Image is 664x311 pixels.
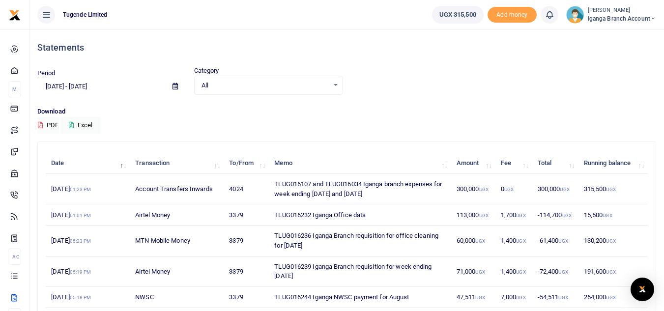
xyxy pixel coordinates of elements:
td: 71,000 [451,256,495,287]
td: 0 [495,174,532,204]
small: UGX [516,295,525,300]
label: Category [194,66,219,76]
small: 05:18 PM [70,295,91,300]
th: Total: activate to sort column ascending [532,153,578,174]
small: 01:01 PM [70,213,91,218]
td: 315,500 [578,174,648,204]
img: logo-small [9,9,21,21]
small: 05:19 PM [70,269,91,275]
small: 05:23 PM [70,238,91,244]
img: profile-user [566,6,584,24]
li: Wallet ballance [428,6,488,24]
small: UGX [562,213,572,218]
td: 3379 [224,256,269,287]
td: 4024 [224,174,269,204]
td: 47,511 [451,287,495,308]
th: Fee: activate to sort column ascending [495,153,532,174]
small: UGX [606,238,615,244]
li: M [8,81,21,97]
span: Tugende Limited [59,10,112,19]
td: 1,700 [495,204,532,226]
a: logo-small logo-large logo-large [9,11,21,18]
td: 60,000 [451,226,495,256]
th: Amount: activate to sort column ascending [451,153,495,174]
h4: Statements [37,42,656,53]
td: 3379 [224,226,269,256]
a: profile-user [PERSON_NAME] Iganga Branch Account [566,6,656,24]
small: 01:23 PM [70,187,91,192]
small: UGX [516,238,525,244]
small: UGX [475,238,485,244]
td: TLUG016232 Iganga Office data [269,204,451,226]
small: UGX [479,213,489,218]
td: -54,511 [532,287,578,308]
li: Ac [8,249,21,265]
td: TLUG016239 Iganga Branch requisition for week ending [DATE] [269,256,451,287]
td: -72,400 [532,256,578,287]
small: UGX [504,187,514,192]
button: Excel [60,117,101,134]
small: UGX [558,238,568,244]
td: 300,000 [451,174,495,204]
small: UGX [560,187,569,192]
td: 15,500 [578,204,648,226]
td: MTN Mobile Money [130,226,224,256]
a: Add money [488,10,537,18]
input: select period [37,78,165,95]
button: PDF [37,117,59,134]
th: Memo: activate to sort column ascending [269,153,451,174]
td: TLUG016236 Iganga Branch requisition for office cleaning for [DATE] [269,226,451,256]
span: Iganga Branch Account [588,14,656,23]
li: Toup your wallet [488,7,537,23]
td: [DATE] [46,174,130,204]
small: UGX [516,213,525,218]
small: UGX [479,187,489,192]
small: UGX [558,295,568,300]
span: All [202,81,329,90]
small: UGX [475,269,485,275]
small: UGX [475,295,485,300]
td: 113,000 [451,204,495,226]
td: -114,700 [532,204,578,226]
td: 3379 [224,204,269,226]
td: Account Transfers Inwards [130,174,224,204]
small: UGX [558,269,568,275]
span: Add money [488,7,537,23]
td: [DATE] [46,226,130,256]
small: UGX [516,269,525,275]
td: [DATE] [46,256,130,287]
span: UGX 315,500 [439,10,476,20]
small: UGX [606,269,615,275]
a: UGX 315,500 [432,6,484,24]
td: -61,400 [532,226,578,256]
label: Period [37,68,56,78]
small: UGX [606,295,615,300]
small: UGX [606,187,615,192]
th: Date: activate to sort column descending [46,153,130,174]
td: [DATE] [46,287,130,308]
td: 130,200 [578,226,648,256]
small: [PERSON_NAME] [588,6,656,15]
td: 264,000 [578,287,648,308]
th: Transaction: activate to sort column ascending [130,153,224,174]
td: 1,400 [495,226,532,256]
td: Airtel Money [130,256,224,287]
td: 7,000 [495,287,532,308]
td: Airtel Money [130,204,224,226]
td: NWSC [130,287,224,308]
td: TLUG016107 and TLUG016034 Iganga branch expenses for week ending [DATE] and [DATE] [269,174,451,204]
td: 300,000 [532,174,578,204]
td: 3379 [224,287,269,308]
th: Running balance: activate to sort column ascending [578,153,648,174]
td: 1,400 [495,256,532,287]
td: [DATE] [46,204,130,226]
p: Download [37,107,656,117]
div: Open Intercom Messenger [631,278,654,301]
small: UGX [603,213,612,218]
th: To/From: activate to sort column ascending [224,153,269,174]
td: TLUG016244 Iganga NWSC payment for August [269,287,451,308]
td: 191,600 [578,256,648,287]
